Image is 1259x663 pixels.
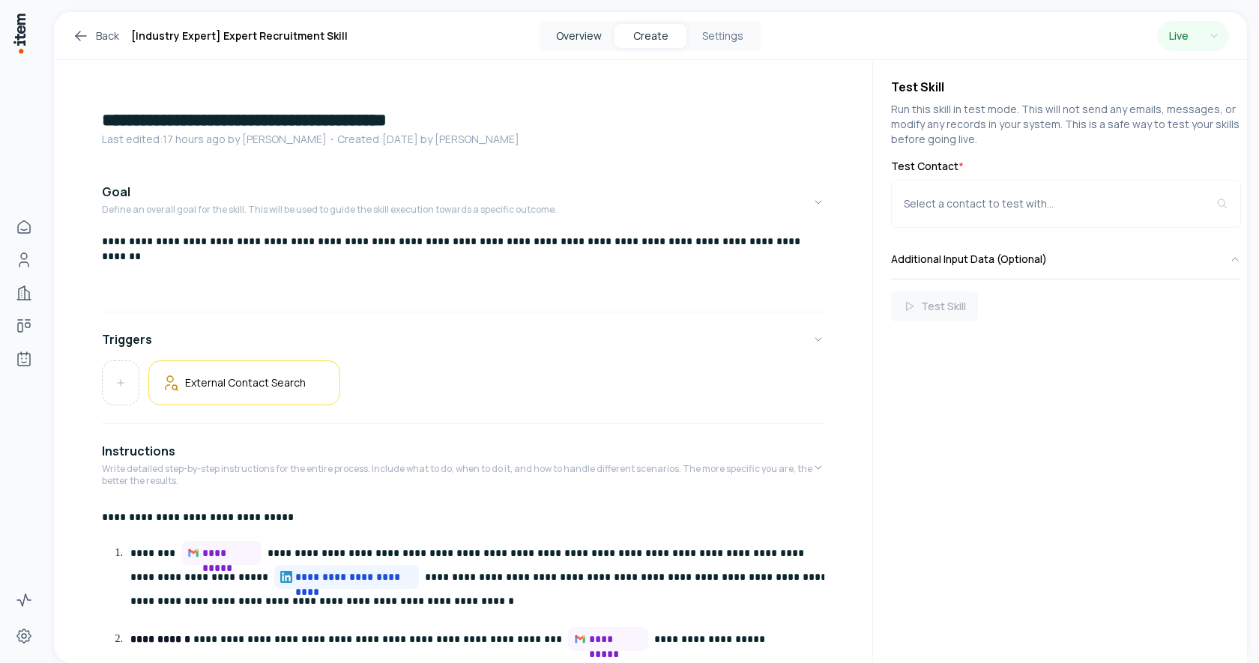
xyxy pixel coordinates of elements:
[9,212,39,242] a: Home
[9,245,39,275] a: People
[9,311,39,341] a: Deals
[615,24,686,48] button: Create
[185,375,306,390] h5: External Contact Search
[102,442,175,460] h4: Instructions
[9,278,39,308] a: Companies
[102,204,557,216] p: Define an overall goal for the skill. This will be used to guide the skill execution towards a sp...
[102,330,152,348] h4: Triggers
[102,463,812,487] p: Write detailed step-by-step instructions for the entire process. Include what to do, when to do i...
[891,159,1241,174] label: Test Contact
[891,78,1241,96] h4: Test Skill
[686,24,758,48] button: Settings
[102,234,824,306] div: GoalDefine an overall goal for the skill. This will be used to guide the skill execution towards ...
[102,132,824,147] p: Last edited: 17 hours ago by [PERSON_NAME] ・Created: [DATE] by [PERSON_NAME]
[12,12,27,55] img: Item Brain Logo
[9,344,39,374] a: Agents
[891,102,1241,147] p: Run this skill in test mode. This will not send any emails, messages, or modify any records in yo...
[543,24,615,48] button: Overview
[9,585,39,615] a: Activity
[102,430,824,505] button: InstructionsWrite detailed step-by-step instructions for the entire process. Include what to do, ...
[102,360,824,417] div: Triggers
[131,27,348,45] h1: [Industry Expert] Expert Recruitment Skill
[102,318,824,360] button: Triggers
[891,240,1241,279] button: Additional Input Data (Optional)
[72,27,119,45] a: Back
[9,621,39,651] a: Settings
[102,171,824,234] button: GoalDefine an overall goal for the skill. This will be used to guide the skill execution towards ...
[102,183,130,201] h4: Goal
[904,196,1216,211] div: Select a contact to test with...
